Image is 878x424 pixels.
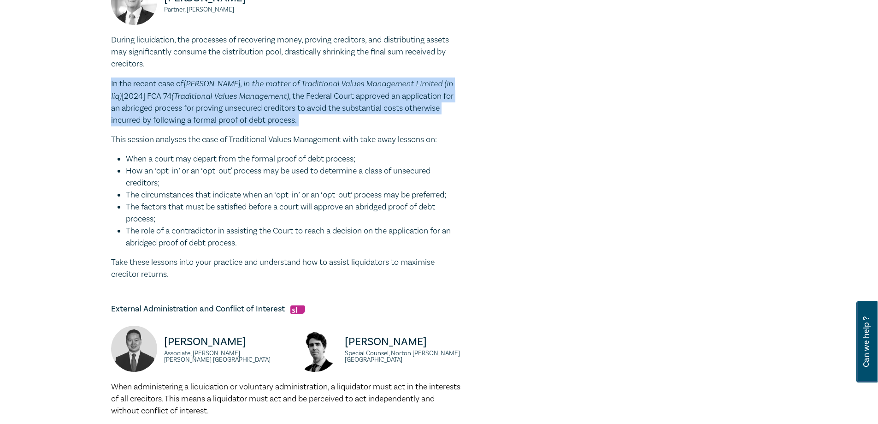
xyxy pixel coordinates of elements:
li: When a court may depart from the formal proof of debt process; [126,153,461,165]
img: Michael Gu [111,326,157,372]
img: Substantive Law [290,305,305,314]
p: Take these lessons into your practice and understand how to assist liquidators to maximise credit... [111,257,461,281]
small: Partner, [PERSON_NAME] [164,6,281,13]
li: The role of a contradictor in assisting the Court to reach a decision on the application for an a... [126,225,461,249]
li: How an ‘opt-in’ or an ‘opt-out' process may be used to determine a class of unsecured creditors; [126,165,461,189]
p: In the recent case of [2024] FCA 74 , the Federal Court approved an application for an abridged p... [111,78,461,126]
p: [PERSON_NAME] [345,334,461,349]
span: When administering a liquidation or voluntary administration, a liquidator must act in the intere... [111,382,460,416]
p: This session analyses the case of Traditional Values Management with take away lessons on: [111,134,461,146]
p: During liquidation, the processes of recovering money, proving creditors, and distributing assets... [111,34,461,70]
li: The factors that must be satisfied before a court will approve an abridged proof of debt process; [126,201,461,225]
em: [PERSON_NAME], in the matter of Traditional Values Management Limited (in liq) [111,78,453,101]
span: Can we help ? [862,307,871,377]
small: Associate, [PERSON_NAME] [PERSON_NAME] [GEOGRAPHIC_DATA] [164,350,281,363]
p: [PERSON_NAME] [164,334,281,349]
h5: External Administration and Conflict of Interest [111,304,461,315]
small: Special Counsel, Norton [PERSON_NAME] [GEOGRAPHIC_DATA] [345,350,461,363]
img: Thomas Kelly [292,326,338,372]
li: The circumstances that indicate when an ‘opt-in’ or an ‘opt-out’ process may be preferred; [126,189,461,201]
em: (Traditional Values Management) [171,91,289,101]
